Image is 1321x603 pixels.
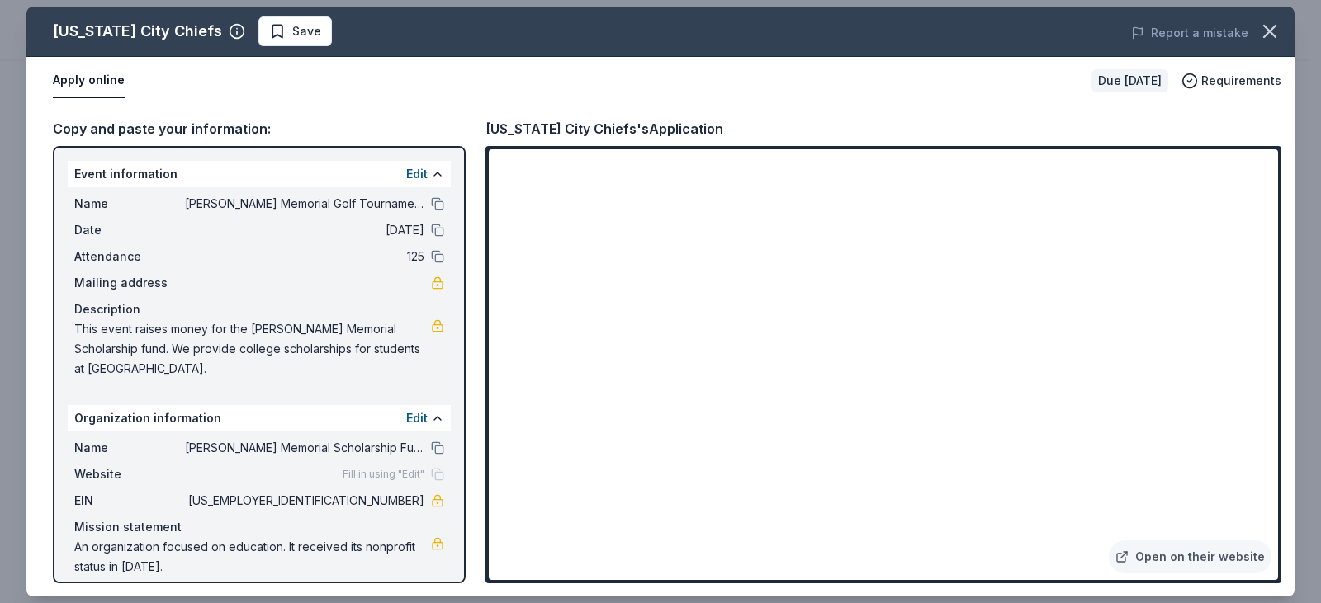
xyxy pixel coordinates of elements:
span: Date [74,220,185,240]
span: This event raises money for the [PERSON_NAME] Memorial Scholarship fund. We provide college schol... [74,319,431,379]
div: Organization information [68,405,451,431]
span: Name [74,438,185,458]
span: [PERSON_NAME] Memorial Golf Tournament [185,194,424,214]
div: Event information [68,161,451,187]
div: Due [DATE] [1091,69,1168,92]
span: Mailing address [74,273,185,293]
button: Edit [406,164,428,184]
button: Save [258,16,332,46]
div: Copy and paste your information: [53,118,466,139]
button: Requirements [1181,71,1281,91]
span: Save [292,21,321,41]
span: [PERSON_NAME] Memorial Scholarship Fund [185,438,424,458]
div: Mission statement [74,517,444,537]
span: 125 [185,247,424,266]
button: Edit [406,408,428,428]
span: [US_EMPLOYER_IDENTIFICATION_NUMBER] [185,491,424,511]
div: [US_STATE] City Chiefs's Application [485,118,723,139]
span: An organization focused on education. It received its nonprofit status in [DATE]. [74,537,431,577]
div: Description [74,299,444,319]
span: Attendance [74,247,185,266]
button: Report a mistake [1131,23,1248,43]
span: Fill in using "Edit" [343,468,424,481]
a: Open on their website [1109,540,1271,573]
button: Apply online [53,64,125,98]
span: Website [74,464,185,484]
span: Name [74,194,185,214]
div: [US_STATE] City Chiefs [53,18,222,45]
span: [DATE] [185,220,424,240]
span: Requirements [1201,71,1281,91]
span: EIN [74,491,185,511]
